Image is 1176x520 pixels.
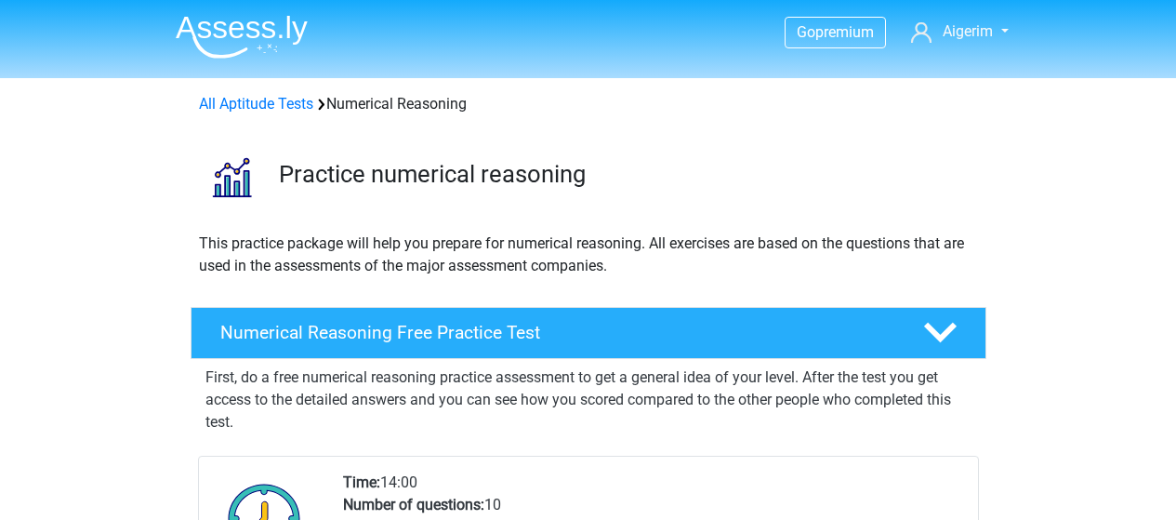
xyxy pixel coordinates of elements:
h3: Practice numerical reasoning [279,160,971,189]
span: premium [815,23,874,41]
p: This practice package will help you prepare for numerical reasoning. All exercises are based on t... [199,233,978,277]
b: Time: [343,473,380,491]
a: Aigerim [904,20,1015,43]
span: Aigerim [943,22,993,40]
img: numerical reasoning [192,138,271,217]
a: Numerical Reasoning Free Practice Test [183,307,994,359]
b: Number of questions: [343,496,484,513]
a: All Aptitude Tests [199,95,313,113]
img: Assessly [176,15,308,59]
h4: Numerical Reasoning Free Practice Test [220,322,893,343]
span: Go [797,23,815,41]
a: Gopremium [786,20,885,45]
p: First, do a free numerical reasoning practice assessment to get a general idea of your level. Aft... [205,367,971,433]
div: Numerical Reasoning [192,93,985,115]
